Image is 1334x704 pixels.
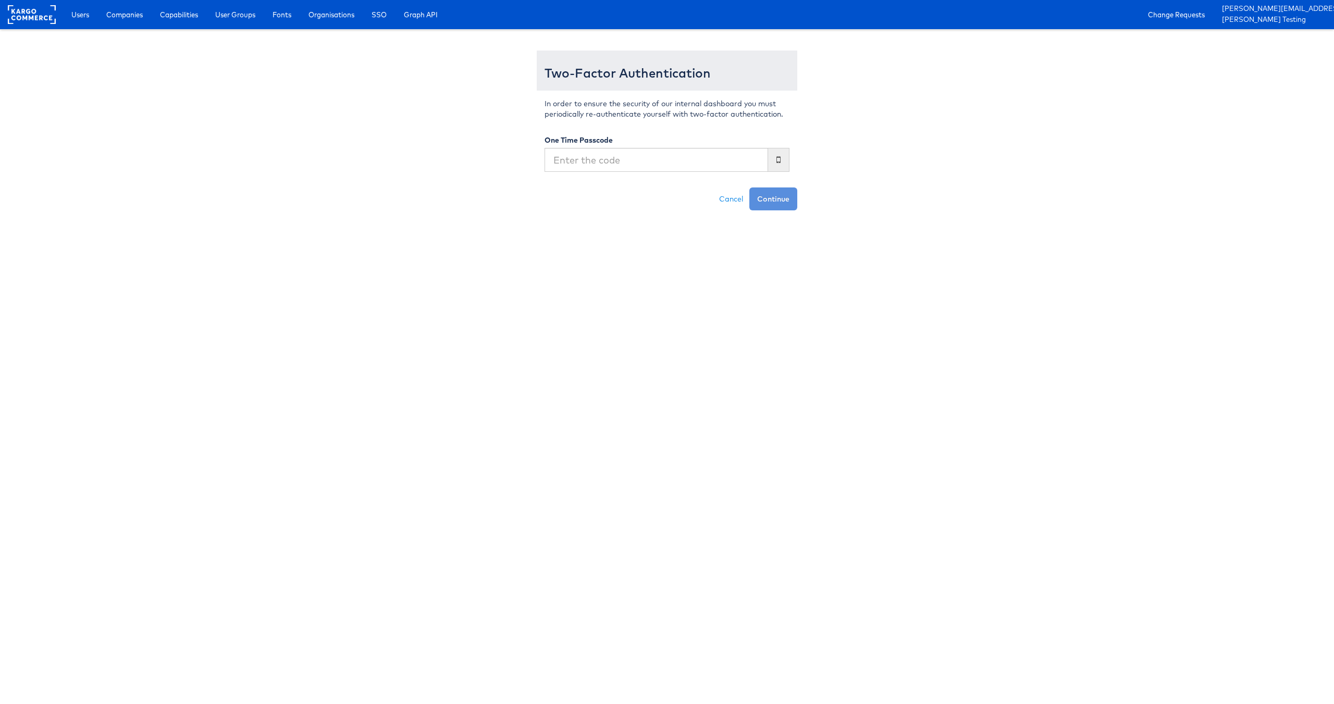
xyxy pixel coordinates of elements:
[396,5,446,24] a: Graph API
[152,5,206,24] a: Capabilities
[160,9,198,20] span: Capabilities
[364,5,394,24] a: SSO
[749,187,797,210] button: Continue
[545,135,613,145] label: One Time Passcode
[545,148,768,172] input: Enter the code
[215,9,255,20] span: User Groups
[545,66,789,80] h3: Two-Factor Authentication
[1140,5,1213,24] a: Change Requests
[64,5,97,24] a: Users
[71,9,89,20] span: Users
[1222,15,1326,26] a: [PERSON_NAME] Testing
[207,5,263,24] a: User Groups
[265,5,299,24] a: Fonts
[273,9,291,20] span: Fonts
[1222,4,1326,15] a: [PERSON_NAME][EMAIL_ADDRESS][PERSON_NAME][DOMAIN_NAME]
[308,9,354,20] span: Organisations
[301,5,362,24] a: Organisations
[404,9,438,20] span: Graph API
[713,187,749,210] a: Cancel
[545,98,789,119] p: In order to ensure the security of our internal dashboard you must periodically re-authenticate y...
[98,5,151,24] a: Companies
[106,9,143,20] span: Companies
[372,9,387,20] span: SSO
